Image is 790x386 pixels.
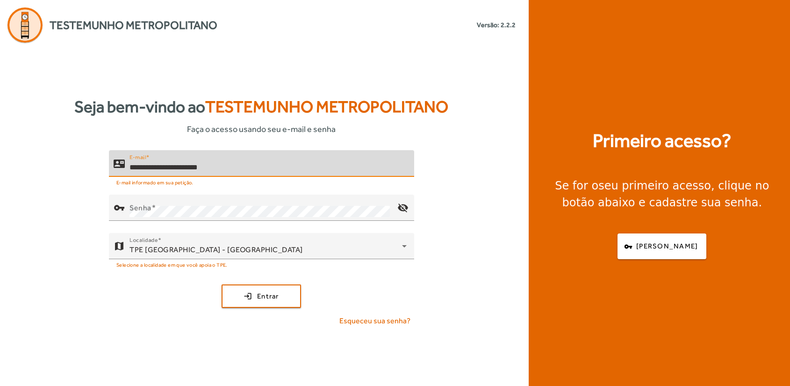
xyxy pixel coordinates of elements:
mat-icon: visibility_off [392,197,414,219]
span: Testemunho Metropolitano [205,97,448,116]
span: Entrar [257,291,279,302]
span: Faça o acesso usando seu e-mail e senha [187,123,336,135]
mat-icon: contact_mail [114,158,125,169]
span: Testemunho Metropolitano [50,17,217,34]
strong: seu primeiro acesso [598,179,711,192]
small: Versão: 2.2.2 [477,20,516,30]
img: Logo Agenda [7,7,43,43]
mat-label: Senha [129,204,151,212]
button: [PERSON_NAME] [618,233,706,259]
mat-icon: map [114,240,125,252]
span: Esqueceu sua senha? [339,315,410,327]
mat-icon: vpn_key [114,202,125,213]
strong: Seja bem-vindo ao [74,95,448,119]
span: TPE [GEOGRAPHIC_DATA] - [GEOGRAPHIC_DATA] [129,245,303,254]
mat-hint: Selecione a localidade em que você apoia o TPE. [116,259,228,269]
div: Se for o , clique no botão abaixo e cadastre sua senha. [540,177,784,211]
mat-label: Localidade [129,237,158,243]
mat-hint: E-mail informado em sua petição. [116,177,194,187]
span: [PERSON_NAME] [636,241,698,252]
mat-label: E-mail [129,154,146,160]
strong: Primeiro acesso? [593,127,731,155]
button: Entrar [222,284,301,308]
